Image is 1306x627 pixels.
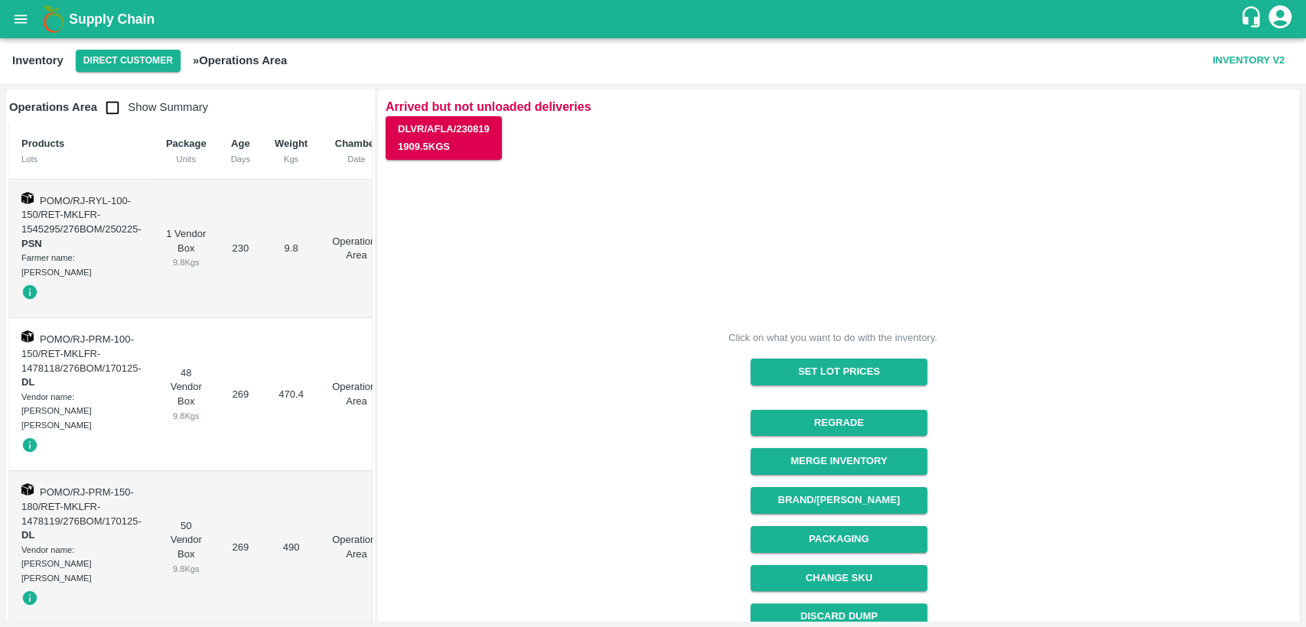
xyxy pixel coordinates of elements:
div: customer-support [1239,5,1266,33]
div: 1 Vendor Box [166,227,207,270]
div: Days [231,152,250,166]
span: POMO/RJ-PRM-150-180/RET-MKLFR-1478119/276BOM/170125 [21,486,138,526]
a: Supply Chain [69,8,1239,30]
img: box [21,192,34,204]
button: Change SKU [751,565,927,592]
button: Inventory V2 [1207,47,1291,74]
img: logo [38,4,69,34]
button: Set Lot Prices [751,359,927,385]
p: Operations Area [332,380,381,408]
span: Show Summary [97,101,208,113]
b: Weight [275,138,308,149]
button: Brand/[PERSON_NAME] [751,487,927,514]
span: 490 [283,541,300,553]
div: Farmer name: [PERSON_NAME] [21,251,142,279]
div: Lots [21,152,142,166]
img: box [21,483,34,495]
button: Select DC [76,50,181,72]
span: 9.8 [284,242,298,254]
div: 9.8 Kgs [166,255,207,269]
div: 48 Vendor Box [166,366,207,423]
div: 9.8 Kgs [166,562,207,576]
b: Package [166,138,207,149]
b: Age [231,138,250,149]
span: POMO/RJ-PRM-100-150/RET-MKLFR-1478118/276BOM/170125 [21,333,138,373]
p: Operations Area [332,533,381,561]
td: 269 [219,318,262,471]
b: Products [21,138,64,149]
button: Merge Inventory [751,448,927,475]
div: 9.8 Kgs [166,409,207,423]
b: Supply Chain [69,11,155,27]
span: 470.4 [278,388,304,400]
button: Regrade [751,410,927,437]
b: Chamber [335,138,378,149]
strong: PSN [21,238,42,249]
div: account of current user [1266,3,1294,35]
b: Operations Area [9,101,97,113]
span: POMO/RJ-RYL-100-150/RET-MKLFR-1545295/276BOM/250225 [21,195,138,235]
button: Packaging [751,526,927,553]
div: Vendor name: [PERSON_NAME] [PERSON_NAME] [21,390,142,432]
strong: DL [21,529,34,541]
td: 269 [219,471,262,624]
div: Date [332,152,381,166]
div: 50 Vendor Box [166,519,207,576]
button: open drawer [3,2,38,37]
td: 230 [219,180,262,319]
div: Click on what you want to do with the inventory. [728,330,937,346]
b: » Operations Area [193,54,287,67]
div: Vendor name: [PERSON_NAME] [PERSON_NAME] [21,543,142,585]
div: Kgs [275,152,308,166]
strong: DL [21,376,34,388]
p: Arrived but not unloaded deliveries [386,97,1292,116]
div: Units [166,152,207,166]
img: box [21,330,34,343]
p: Operations Area [332,235,381,263]
b: Inventory [12,54,64,67]
span: - [21,223,142,249]
button: DLVR/AFLA/2308191909.5Kgs [386,116,502,161]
